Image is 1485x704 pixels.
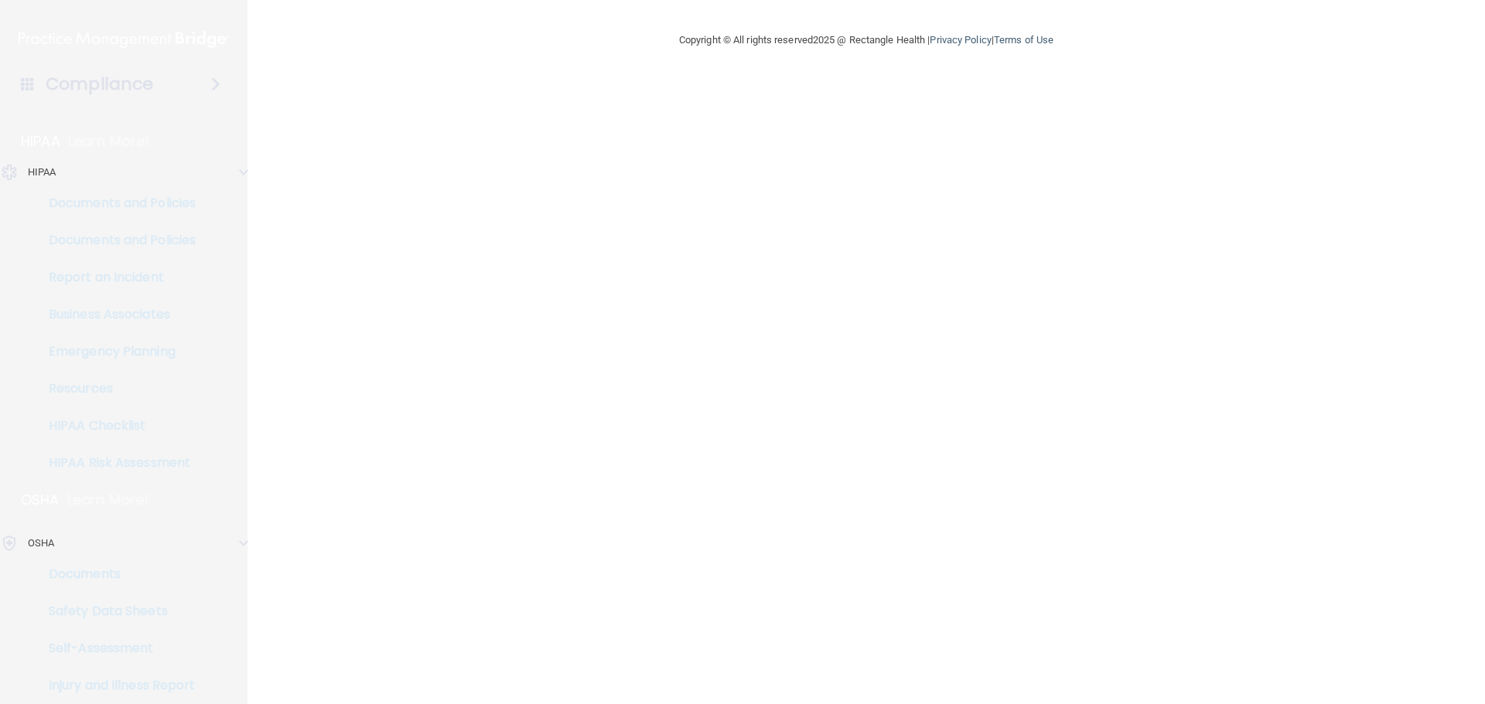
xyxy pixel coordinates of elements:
p: Business Associates [10,307,221,322]
p: Emergency Planning [10,344,221,359]
p: Self-Assessment [10,641,221,656]
p: HIPAA Checklist [10,418,221,434]
p: Documents and Policies [10,196,221,211]
p: Report an Incident [10,270,221,285]
p: Documents [10,566,221,582]
p: Safety Data Sheets [10,604,221,619]
p: Resources [10,381,221,396]
p: Learn More! [68,132,150,151]
p: HIPAA Risk Assessment [10,455,221,471]
h4: Compliance [46,73,153,95]
p: Learn More! [67,491,149,509]
p: Documents and Policies [10,233,221,248]
p: OSHA [28,534,54,553]
p: Injury and Illness Report [10,678,221,693]
div: Copyright © All rights reserved 2025 @ Rectangle Health | | [584,15,1149,65]
a: Terms of Use [994,34,1053,46]
p: HIPAA [21,132,60,151]
p: HIPAA [28,163,56,182]
a: Privacy Policy [930,34,991,46]
p: OSHA [21,491,60,509]
img: PMB logo [19,24,229,55]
